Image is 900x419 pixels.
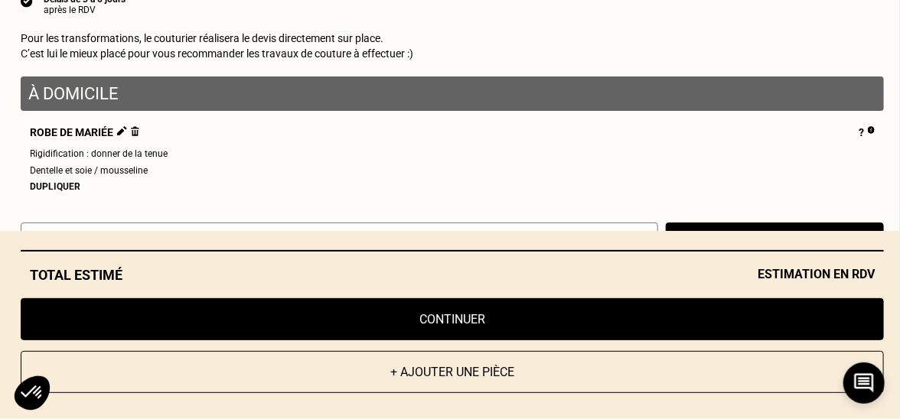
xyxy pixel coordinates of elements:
img: Supprimer [131,126,139,136]
div: Dupliquer [30,181,875,192]
img: Pourquoi le prix est indéfini ? [868,126,875,134]
input: J‘ai un code promo [21,222,658,253]
img: Éditer [117,126,127,136]
div: après le RDV [44,5,126,15]
span: Estimation en RDV [758,267,875,283]
p: Pour les transformations, le couturier réalisera le devis directement sur place. C’est lui le mie... [21,31,884,61]
div: ? [859,126,875,140]
span: Dentelle et soie / mousseline [30,164,148,177]
button: Continuer [21,298,884,340]
p: À domicile [28,84,876,103]
span: Rigidification : donner de la tenue [30,148,168,161]
span: Robe de mariée [30,126,139,140]
div: Total estimé [21,267,884,283]
button: Valider [666,222,884,253]
button: + Ajouter une pièce [21,351,884,393]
